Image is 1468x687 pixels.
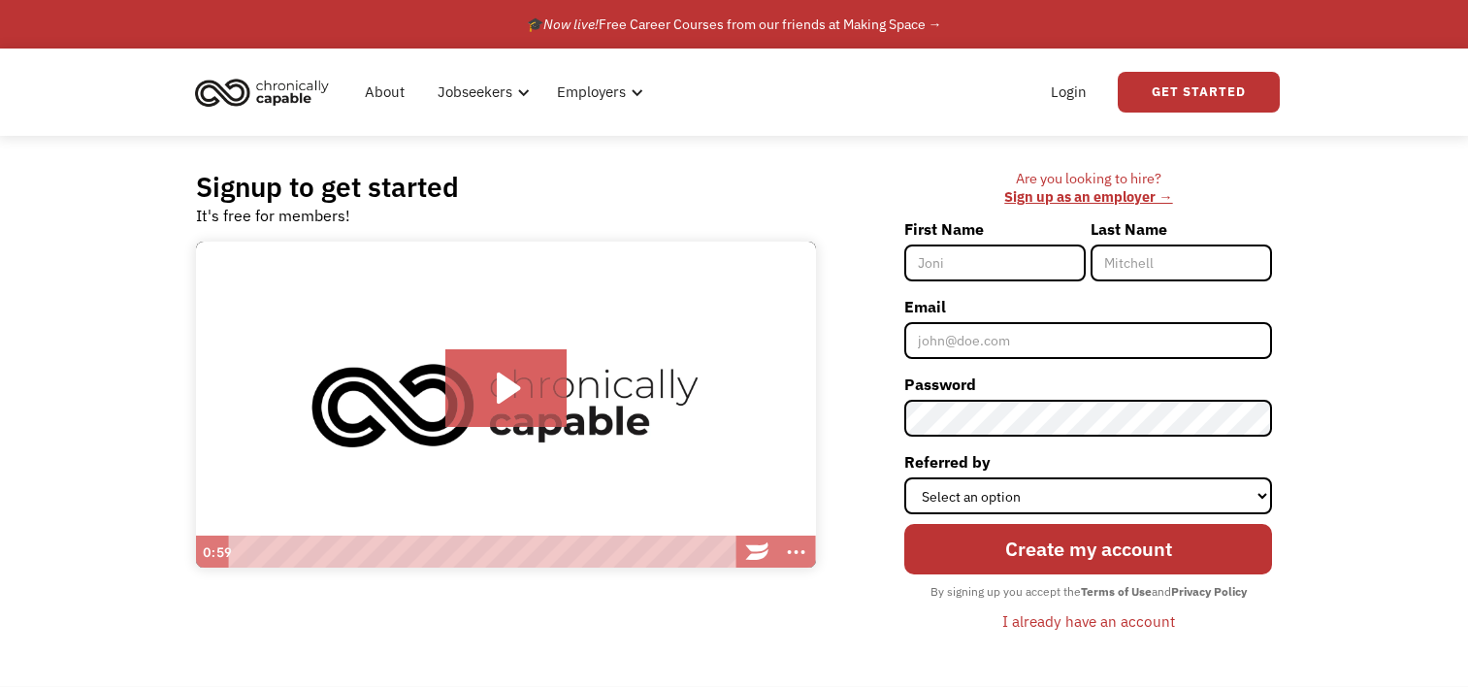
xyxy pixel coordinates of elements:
[1002,609,1175,633] div: I already have an account
[988,605,1190,638] a: I already have an account
[904,170,1272,206] div: Are you looking to hire? ‍
[904,213,1086,245] label: First Name
[1118,72,1280,113] a: Get Started
[1171,584,1247,599] strong: Privacy Policy
[1039,61,1098,123] a: Login
[904,446,1272,477] label: Referred by
[1091,245,1272,281] input: Mitchell
[426,61,536,123] div: Jobseekers
[196,204,350,227] div: It's free for members!
[196,242,816,570] img: Introducing Chronically Capable
[557,81,626,104] div: Employers
[904,322,1272,359] input: john@doe.com
[543,16,599,33] em: Now live!
[738,536,777,569] a: Wistia Logo -- Learn More
[445,349,567,427] button: Play Video: Introducing Chronically Capable
[1004,187,1172,206] a: Sign up as an employer →
[904,245,1086,281] input: Joni
[777,536,816,569] button: Show more buttons
[904,524,1272,574] input: Create my account
[238,536,729,569] div: Playbar
[438,81,512,104] div: Jobseekers
[189,71,343,114] a: home
[196,170,459,204] h2: Signup to get started
[189,71,335,114] img: Chronically Capable logo
[527,13,942,36] div: 🎓 Free Career Courses from our friends at Making Space →
[1081,584,1152,599] strong: Terms of Use
[921,579,1256,605] div: By signing up you accept the and
[545,61,649,123] div: Employers
[904,291,1272,322] label: Email
[904,369,1272,400] label: Password
[353,61,416,123] a: About
[1091,213,1272,245] label: Last Name
[904,213,1272,638] form: Member-Signup-Form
